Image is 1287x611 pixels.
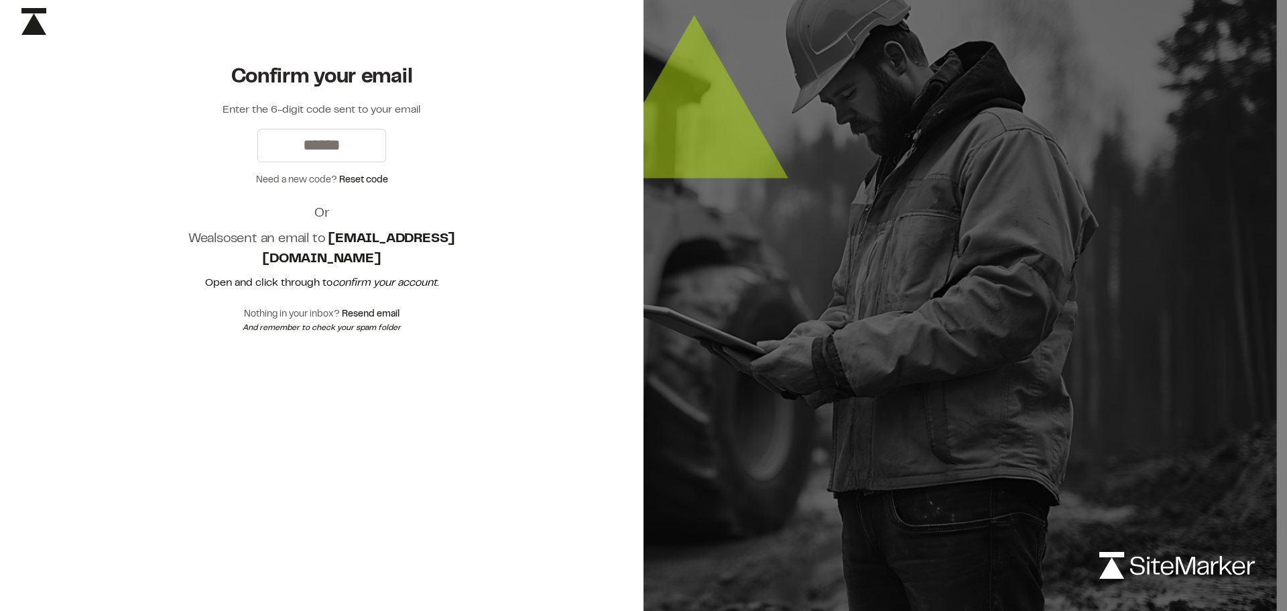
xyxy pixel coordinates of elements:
[172,322,472,334] div: And remember to check your spam folder
[172,275,472,291] p: Open and click through to .
[172,229,472,270] h1: We also sent an email to
[172,307,472,322] div: Nothing in your inbox?
[172,102,472,118] p: Enter the 6-digit code sent to your email
[332,278,437,288] em: confirm your account
[339,173,388,188] button: Reset code
[172,173,472,188] div: Need a new code?
[172,64,472,91] h1: Confirm your email
[21,8,46,35] img: icon-black-rebrand.svg
[342,307,400,322] button: Resend email
[262,233,455,265] strong: [EMAIL_ADDRESS][DOMAIN_NAME]
[172,204,472,224] h2: Or
[1099,552,1255,579] img: logo-white-rebrand.svg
